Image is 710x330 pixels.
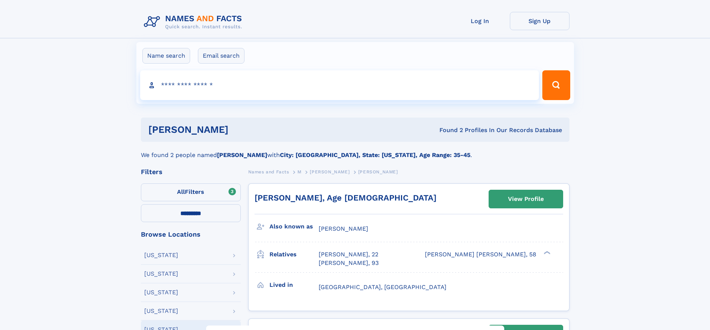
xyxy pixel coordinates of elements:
[297,169,302,174] span: M
[255,193,436,202] a: [PERSON_NAME], Age [DEMOGRAPHIC_DATA]
[141,142,569,160] div: We found 2 people named with .
[319,283,446,291] span: [GEOGRAPHIC_DATA], [GEOGRAPHIC_DATA]
[142,48,190,64] label: Name search
[144,252,178,258] div: [US_STATE]
[334,126,562,134] div: Found 2 Profiles In Our Records Database
[141,183,241,201] label: Filters
[198,48,244,64] label: Email search
[319,250,378,259] a: [PERSON_NAME], 22
[269,220,319,233] h3: Also known as
[319,259,379,267] a: [PERSON_NAME], 93
[177,188,185,195] span: All
[140,70,539,100] input: search input
[542,250,551,255] div: ❯
[319,225,368,232] span: [PERSON_NAME]
[425,250,536,259] a: [PERSON_NAME] [PERSON_NAME], 58
[310,169,350,174] span: [PERSON_NAME]
[358,169,398,174] span: [PERSON_NAME]
[297,167,302,176] a: M
[217,151,267,158] b: [PERSON_NAME]
[489,190,563,208] a: View Profile
[280,151,470,158] b: City: [GEOGRAPHIC_DATA], State: [US_STATE], Age Range: 35-45
[508,190,544,208] div: View Profile
[144,271,178,277] div: [US_STATE]
[141,12,248,32] img: Logo Names and Facts
[310,167,350,176] a: [PERSON_NAME]
[450,12,510,30] a: Log In
[269,279,319,291] h3: Lived in
[144,308,178,314] div: [US_STATE]
[269,248,319,261] h3: Relatives
[141,231,241,238] div: Browse Locations
[510,12,569,30] a: Sign Up
[141,169,241,175] div: Filters
[248,167,289,176] a: Names and Facts
[148,125,334,134] h1: [PERSON_NAME]
[144,289,178,295] div: [US_STATE]
[542,70,570,100] button: Search Button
